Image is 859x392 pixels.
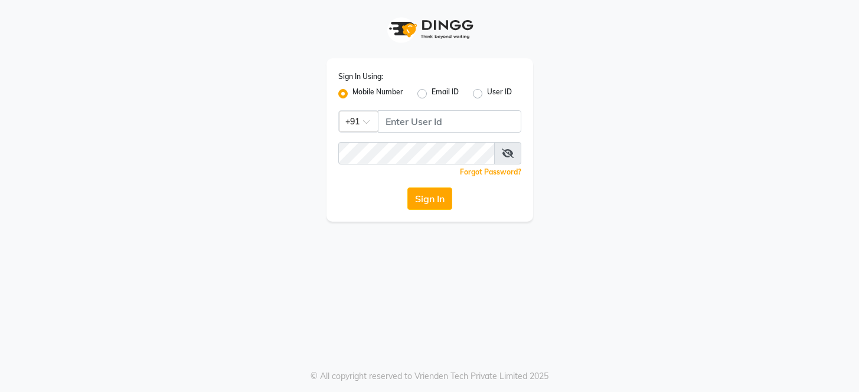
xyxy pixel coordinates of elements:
[338,142,495,164] input: Username
[338,71,383,82] label: Sign In Using:
[432,87,459,101] label: Email ID
[383,12,477,47] img: logo1.svg
[487,87,512,101] label: User ID
[407,187,452,210] button: Sign In
[460,167,521,176] a: Forgot Password?
[352,87,403,101] label: Mobile Number
[378,110,521,133] input: Username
